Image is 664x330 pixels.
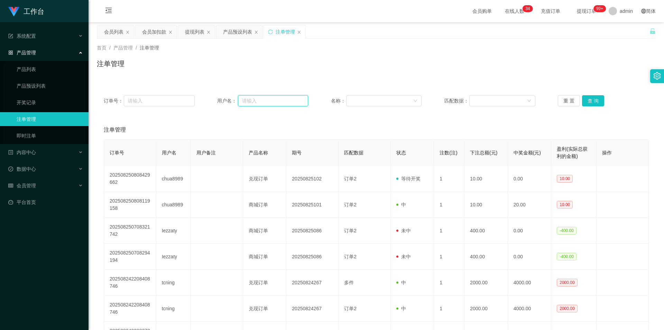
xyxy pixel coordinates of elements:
[508,296,552,322] td: 4000.00
[223,25,252,38] div: 产品预设列表
[156,244,191,270] td: Iezzaty
[525,5,528,12] p: 3
[344,228,357,233] span: 订单2
[286,244,339,270] td: 20250825086
[557,305,577,312] span: 2000.00
[434,166,464,192] td: 1
[104,192,156,218] td: 202508250808119158
[396,254,411,259] span: 未中
[243,244,287,270] td: 商城订单
[124,95,194,106] input: 请输入
[464,218,508,244] td: 400.00
[344,202,357,207] span: 订单2
[557,227,577,234] span: -400.00
[396,176,421,181] span: 等待开奖
[17,62,83,76] a: 产品列表
[97,0,120,23] i: 图标: menu-fold
[104,25,123,38] div: 会员列表
[268,29,273,34] i: 图标: sync
[537,9,564,14] span: 充值订单
[217,97,238,105] span: 用户名：
[593,5,606,12] sup: 957
[286,192,339,218] td: 20250825101
[557,146,588,159] span: 盈利(实际总获利的金额)
[558,95,580,106] button: 重 置
[602,150,612,155] span: 操作
[156,218,191,244] td: Iezzaty
[8,50,13,55] i: 图标: appstore-o
[104,244,156,270] td: 202508250708294194
[243,296,287,322] td: 兑现订单
[434,244,464,270] td: 1
[168,30,173,34] i: 图标: close
[8,183,36,188] span: 会员管理
[243,218,287,244] td: 商城订单
[528,5,530,12] p: 4
[508,192,552,218] td: 20.00
[557,253,577,260] span: -400.00
[344,150,363,155] span: 匹配数据
[156,192,191,218] td: chua8989
[8,183,13,188] i: 图标: table
[464,296,508,322] td: 2000.00
[136,45,137,51] span: /
[142,25,166,38] div: 会员加扣款
[8,33,36,39] span: 系统配置
[514,150,541,155] span: 中奖金额(元)
[344,306,357,311] span: 订单2
[97,59,124,69] h1: 注单管理
[508,218,552,244] td: 0.00
[396,150,406,155] span: 状态
[276,25,295,38] div: 注单管理
[413,99,417,104] i: 图标: down
[24,0,44,23] h1: 工作台
[434,218,464,244] td: 1
[243,270,287,296] td: 兑现订单
[641,9,646,14] i: 图标: global
[249,150,268,155] span: 产品名称
[104,126,126,134] span: 注单管理
[573,9,600,14] span: 提现订单
[396,306,406,311] span: 中
[243,192,287,218] td: 商城订单
[286,296,339,322] td: 20250824267
[582,95,604,106] button: 查 询
[126,30,130,34] i: 图标: close
[434,296,464,322] td: 1
[104,296,156,322] td: 202508242208408746
[8,167,13,171] i: 图标: check-circle-o
[243,166,287,192] td: 兑现订单
[344,176,357,181] span: 订单2
[464,166,508,192] td: 10.00
[113,45,133,51] span: 产品管理
[501,9,528,14] span: 在线人数
[444,97,469,105] span: 匹配数据：
[396,228,411,233] span: 未中
[104,97,124,105] span: 订单号：
[286,218,339,244] td: 20250825086
[470,150,497,155] span: 下注总额(元)
[162,150,176,155] span: 用户名
[508,270,552,296] td: 4000.00
[8,166,36,172] span: 数据中心
[649,28,656,34] i: 图标: unlock
[297,30,301,34] i: 图标: close
[523,5,533,12] sup: 34
[8,7,19,17] img: logo.9652507e.png
[17,112,83,126] a: 注单管理
[344,280,354,285] span: 多件
[557,201,573,208] span: 10.00
[508,244,552,270] td: 0.00
[286,166,339,192] td: 20250825102
[104,166,156,192] td: 202508250808429662
[8,34,13,38] i: 图标: form
[557,279,577,286] span: 2000.00
[653,72,661,80] i: 图标: setting
[8,50,36,55] span: 产品管理
[110,150,124,155] span: 订单号
[440,150,457,155] span: 注数(注)
[396,202,406,207] span: 中
[434,270,464,296] td: 1
[104,218,156,244] td: 202508250708321742
[396,280,406,285] span: 中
